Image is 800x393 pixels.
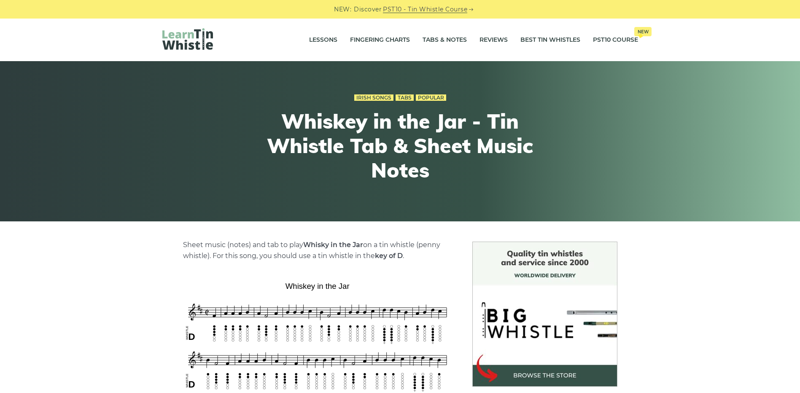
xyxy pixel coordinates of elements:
img: BigWhistle Tin Whistle Store [472,242,617,387]
p: Sheet music (notes) and tab to play on a tin whistle (penny whistle). For this song, you should u... [183,240,452,261]
a: Lessons [309,30,337,51]
a: PST10 CourseNew [593,30,638,51]
a: Fingering Charts [350,30,410,51]
strong: Whisky in the Jar [303,241,363,249]
img: LearnTinWhistle.com [162,28,213,50]
a: Tabs & Notes [423,30,467,51]
a: Popular [416,94,446,101]
a: Irish Songs [354,94,393,101]
h1: Whiskey in the Jar - Tin Whistle Tab & Sheet Music Notes [245,109,555,182]
span: New [634,27,652,36]
a: Tabs [396,94,414,101]
strong: key of D [375,252,403,260]
a: Best Tin Whistles [520,30,580,51]
a: Reviews [479,30,508,51]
